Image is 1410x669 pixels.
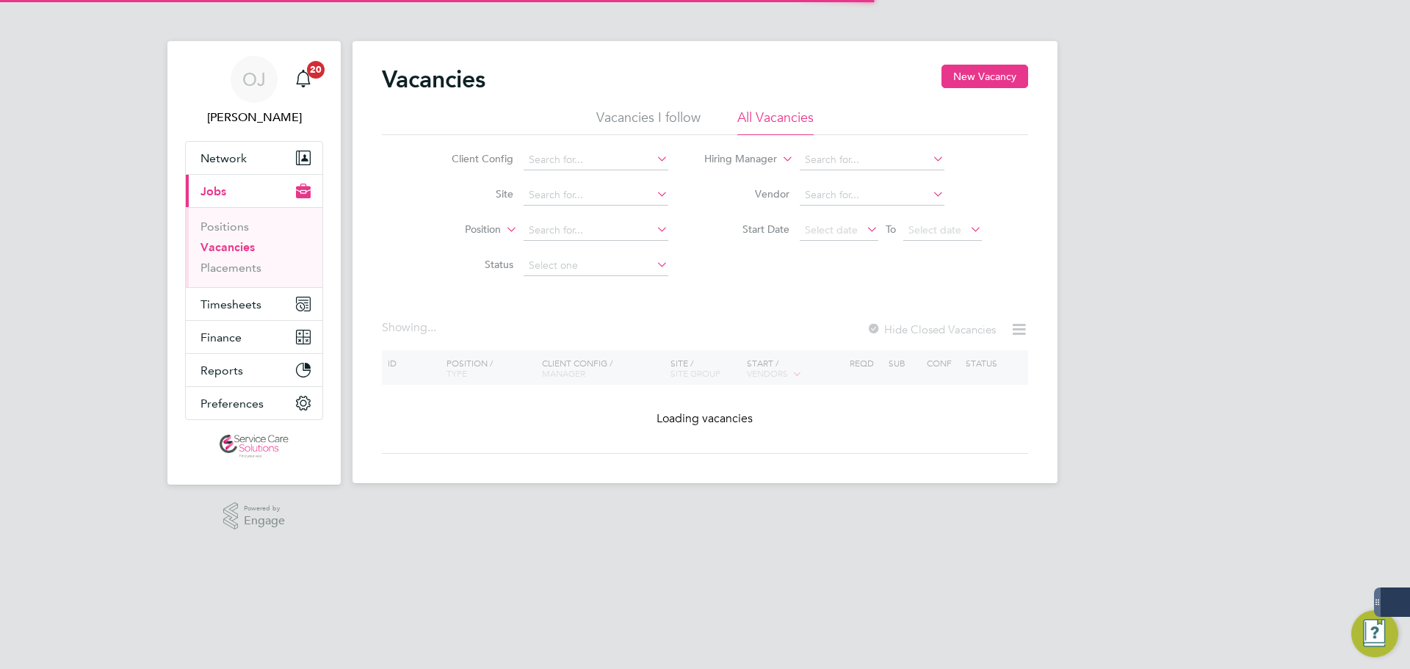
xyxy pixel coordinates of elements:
[186,207,322,287] div: Jobs
[185,109,323,126] span: Oliver Jefferson
[524,220,668,241] input: Search for...
[244,502,285,515] span: Powered by
[908,223,961,236] span: Select date
[289,56,318,103] a: 20
[186,321,322,353] button: Finance
[185,435,323,458] a: Go to home page
[223,502,286,530] a: Powered byEngage
[200,364,243,377] span: Reports
[524,150,668,170] input: Search for...
[596,109,701,135] li: Vacancies I follow
[881,220,900,239] span: To
[427,320,436,335] span: ...
[524,256,668,276] input: Select one
[242,70,266,89] span: OJ
[186,288,322,320] button: Timesheets
[705,223,789,236] label: Start Date
[382,320,439,336] div: Showing
[867,322,996,336] label: Hide Closed Vacancies
[200,297,261,311] span: Timesheets
[429,152,513,165] label: Client Config
[186,354,322,386] button: Reports
[416,223,501,237] label: Position
[186,175,322,207] button: Jobs
[800,150,944,170] input: Search for...
[382,65,485,94] h2: Vacancies
[200,261,261,275] a: Placements
[200,220,249,234] a: Positions
[800,185,944,206] input: Search for...
[705,187,789,200] label: Vendor
[200,240,255,254] a: Vacancies
[524,185,668,206] input: Search for...
[693,152,777,167] label: Hiring Manager
[200,330,242,344] span: Finance
[737,109,814,135] li: All Vacancies
[200,151,247,165] span: Network
[1351,610,1398,657] button: Engage Resource Center
[167,41,341,485] nav: Main navigation
[186,142,322,174] button: Network
[941,65,1028,88] button: New Vacancy
[307,61,325,79] span: 20
[429,258,513,271] label: Status
[200,184,226,198] span: Jobs
[200,397,264,411] span: Preferences
[805,223,858,236] span: Select date
[185,56,323,126] a: OJ[PERSON_NAME]
[244,515,285,527] span: Engage
[220,435,289,458] img: servicecare-logo-retina.png
[186,387,322,419] button: Preferences
[429,187,513,200] label: Site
